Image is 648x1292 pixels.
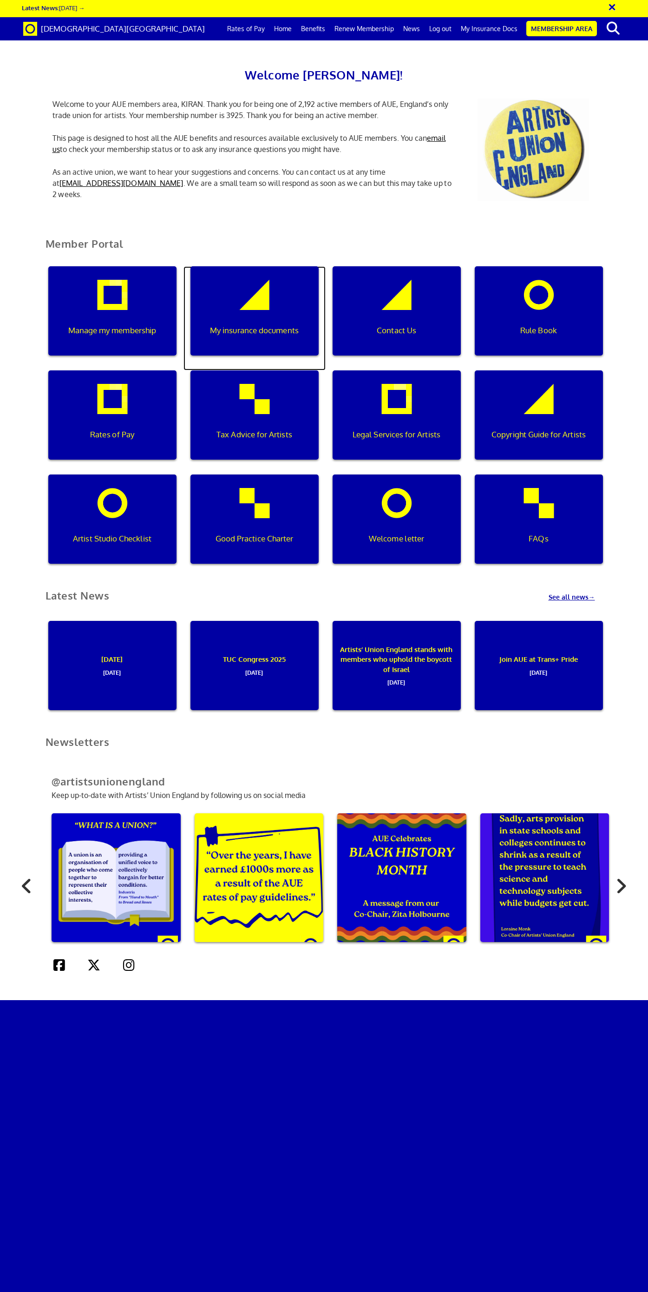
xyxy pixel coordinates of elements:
[296,17,330,40] a: Benefits
[183,621,326,725] a: TUC Congress 2025[DATE]
[468,370,610,475] a: Copyright Guide for Artists
[326,370,468,475] a: Legal Services for Artists
[183,370,326,475] a: Tax Advice for Artists
[481,665,596,677] span: [DATE]
[549,580,610,602] a: See all news→
[326,475,468,579] a: Welcome letter
[196,428,312,441] p: Tax Advice for Artists
[526,21,597,36] a: Membership Area
[59,178,183,188] a: [EMAIL_ADDRESS][DOMAIN_NAME]
[52,133,446,154] a: email us
[183,266,326,370] a: My insurance documents
[339,428,454,441] p: Legal Services for Artists
[39,736,610,759] h2: Newsletters
[41,266,183,370] a: Manage my membership
[41,24,205,33] span: [DEMOGRAPHIC_DATA][GEOGRAPHIC_DATA]
[46,166,464,200] p: As an active union, we want to hear your suggestions and concerns. You can contact us at any time...
[22,4,85,12] a: Latest News:[DATE] →
[599,19,627,38] button: search
[481,324,596,336] p: Rule Book
[183,475,326,579] a: Good Practice Charter
[54,621,170,710] p: [DATE]
[326,621,468,725] a: Artists’ Union England stands with members who uphold the boycott of Israel[DATE]
[339,324,454,336] p: Contact Us
[468,621,610,725] a: Join AUE at Trans+ Pride[DATE]
[481,533,596,545] p: FAQs
[46,132,464,155] p: This page is designed to host all the AUE benefits and resources available exclusively to AUE mem...
[46,99,464,121] p: Welcome to your AUE members area, KIRAN. Thank you for being one of 2,192 active members of AUE, ...
[54,428,170,441] p: Rates of Pay
[54,533,170,545] p: Artist Studio Checklist
[39,776,610,787] h2: @artistsunionengland
[269,17,296,40] a: Home
[41,475,183,579] a: Artist Studio Checklist
[326,266,468,370] a: Contact Us
[16,17,212,40] a: Brand [DEMOGRAPHIC_DATA][GEOGRAPHIC_DATA]
[39,761,610,801] p: Keep up-to-date with Artists’ Union England by following us on social media
[481,428,596,441] p: Copyright Guide for Artists
[41,370,183,475] a: Rates of Pay
[46,65,603,85] h2: Welcome [PERSON_NAME]!
[39,590,117,601] h2: Latest News
[196,324,312,336] p: My insurance documents
[425,17,456,40] a: Log out
[196,621,312,710] p: TUC Congress 2025
[339,533,454,545] p: Welcome letter
[468,266,610,370] a: Rule Book
[468,475,610,579] a: FAQs
[54,665,170,677] span: [DATE]
[339,674,454,686] span: [DATE]
[339,621,454,710] p: Artists’ Union England stands with members who uphold the boycott of Israel
[196,665,312,677] span: [DATE]
[22,4,59,12] strong: Latest News:
[196,533,312,545] p: Good Practice Charter
[456,17,522,40] a: My Insurance Docs
[41,621,183,725] a: [DATE][DATE]
[481,621,596,710] p: Join AUE at Trans+ Pride
[399,17,425,40] a: News
[223,17,269,40] a: Rates of Pay
[54,324,170,336] p: Manage my membership
[330,17,399,40] a: Renew Membership
[39,238,610,261] h2: Member Portal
